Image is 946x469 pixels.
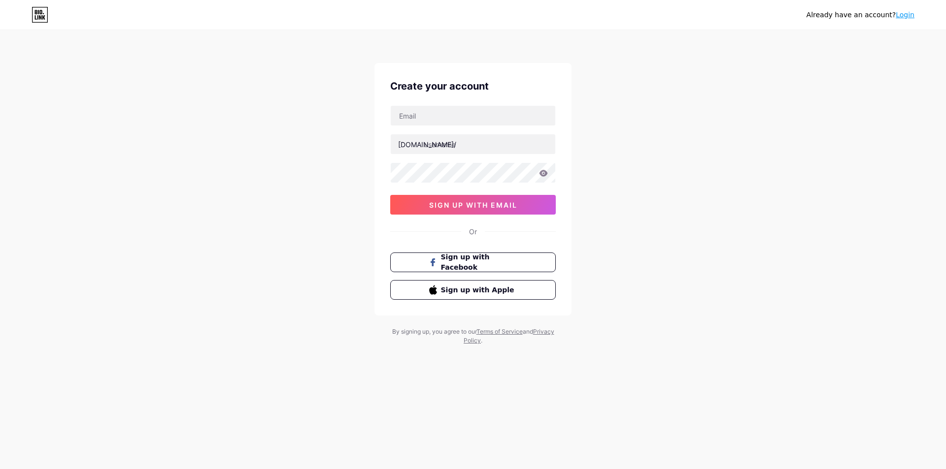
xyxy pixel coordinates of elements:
a: Terms of Service [476,328,523,335]
a: Login [896,11,914,19]
div: Or [469,226,477,237]
div: [DOMAIN_NAME]/ [398,139,456,150]
input: username [391,134,555,154]
span: Sign up with Facebook [441,252,517,273]
input: Email [391,106,555,125]
div: Already have an account? [807,10,914,20]
button: Sign up with Apple [390,280,556,300]
div: Create your account [390,79,556,94]
button: Sign up with Facebook [390,252,556,272]
span: sign up with email [429,201,517,209]
button: sign up with email [390,195,556,215]
span: Sign up with Apple [441,285,517,295]
div: By signing up, you agree to our and . [389,327,557,345]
